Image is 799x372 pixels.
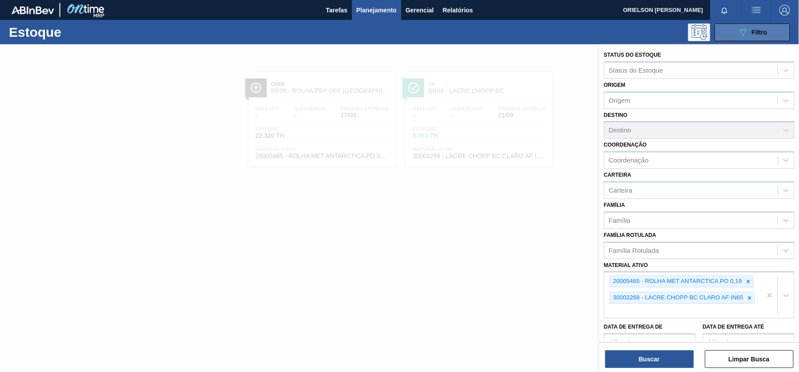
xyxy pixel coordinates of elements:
[406,5,434,15] span: Gerencial
[604,112,627,118] label: Destino
[609,97,631,104] div: Origem
[609,186,632,194] div: Carteira
[609,157,649,164] div: Coordenação
[611,292,745,303] div: 30002268 - LACRE CHOPP BC CLARO AF IN65
[751,5,762,15] img: userActions
[703,324,764,330] label: Data de Entrega até
[9,27,140,37] h1: Estoque
[779,5,790,15] img: Logout
[604,52,661,58] label: Status do Estoque
[611,276,744,287] div: 20005465 - ROLHA MET ANTARCTICA PO 0,19
[443,5,473,15] span: Relatórios
[604,202,625,208] label: Família
[356,5,397,15] span: Planejamento
[604,82,626,88] label: Origem
[326,5,348,15] span: Tarefas
[604,333,696,351] input: dd/mm/yyyy
[604,232,656,238] label: Família Rotulada
[609,247,659,254] div: Família Rotulada
[604,172,631,178] label: Carteira
[710,4,739,16] button: Notificações
[688,23,710,41] div: Pogramando: nenhum usuário selecionado
[604,142,647,148] label: Coordenação
[12,6,54,14] img: TNhmsLtSVTkK8tSr43FrP2fwEKptu5GPRR3wAAAABJRU5ErkJggg==
[609,66,663,74] div: Status do Estoque
[609,217,631,224] div: Família
[715,23,790,41] button: Filtro
[752,29,768,36] span: Filtro
[604,324,663,330] label: Data de Entrega de
[604,262,648,268] label: Material ativo
[703,333,795,351] input: dd/mm/yyyy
